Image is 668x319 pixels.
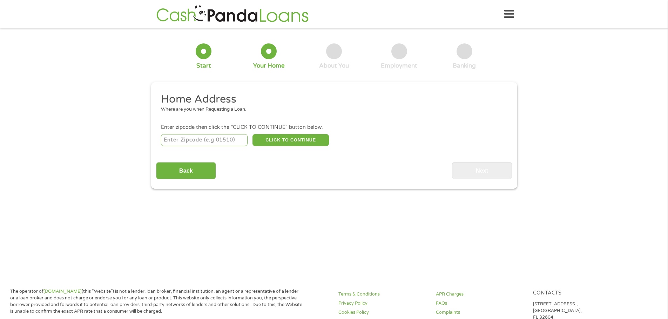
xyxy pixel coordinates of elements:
div: About You [319,62,349,70]
h4: Contacts [533,290,622,297]
div: Start [196,62,211,70]
div: Where are you when Requesting a Loan. [161,106,502,113]
div: Employment [381,62,417,70]
img: GetLoanNow Logo [154,4,311,24]
a: [DOMAIN_NAME] [43,289,82,294]
div: Enter zipcode then click the "CLICK TO CONTINUE" button below. [161,124,507,131]
input: Back [156,162,216,179]
input: Enter Zipcode (e.g 01510) [161,134,248,146]
div: Banking [453,62,476,70]
a: Cookies Policy [338,309,427,316]
h2: Home Address [161,92,502,106]
a: Complaints [436,309,525,316]
a: FAQs [436,300,525,307]
p: The operator of (this “Website”) is not a lender, loan broker, financial institution, an agent or... [10,288,303,315]
button: CLICK TO CONTINUE [252,134,329,146]
div: Your Home [253,62,285,70]
input: Next [452,162,512,179]
a: Terms & Conditions [338,291,427,298]
a: Privacy Policy [338,300,427,307]
a: APR Charges [436,291,525,298]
